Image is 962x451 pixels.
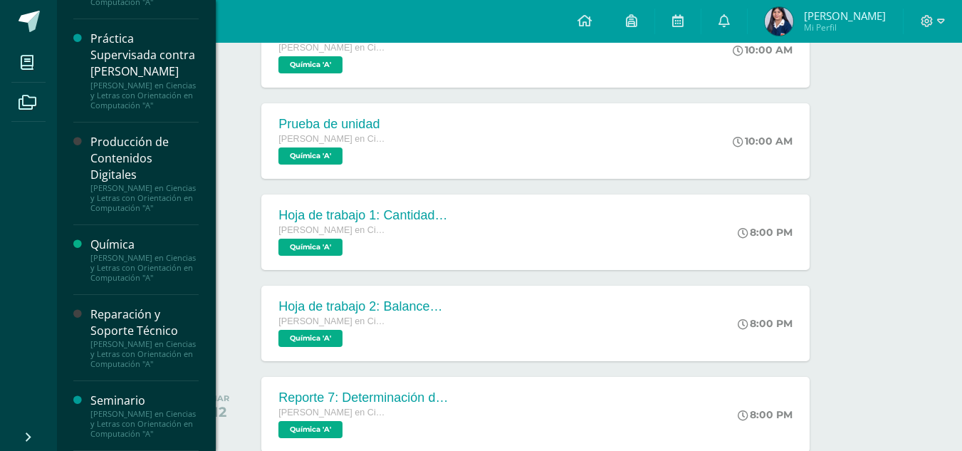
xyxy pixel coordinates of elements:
div: Prueba de unidad [278,117,385,132]
div: 12 [209,403,229,420]
a: Reparación y Soporte Técnico[PERSON_NAME] en Ciencias y Letras con Orientación en Computación "A" [90,306,199,369]
div: MAR [209,393,229,403]
a: Seminario[PERSON_NAME] en Ciencias y Letras con Orientación en Computación "A" [90,393,199,439]
span: Química 'A' [278,147,343,165]
div: [PERSON_NAME] en Ciencias y Letras con Orientación en Computación "A" [90,253,199,283]
span: [PERSON_NAME] [804,9,886,23]
span: [PERSON_NAME] en Ciencias y Letras con Orientación en Computación [278,134,385,144]
span: [PERSON_NAME] en Ciencias y Letras con Orientación en Computación [278,225,385,235]
div: [PERSON_NAME] en Ciencias y Letras con Orientación en Computación "A" [90,81,199,110]
div: Reparación y Soporte Técnico [90,306,199,339]
div: 8:00 PM [738,317,793,330]
div: 10:00 AM [733,43,793,56]
div: [PERSON_NAME] en Ciencias y Letras con Orientación en Computación "A" [90,339,199,369]
div: Hoja de trabajo 2: Balanceo de ecuaciones [278,299,449,314]
div: [PERSON_NAME] en Ciencias y Letras con Orientación en Computación "A" [90,409,199,439]
div: Seminario [90,393,199,409]
div: Reporte 7: Determinación de vitamina C [278,390,449,405]
a: Química[PERSON_NAME] en Ciencias y Letras con Orientación en Computación "A" [90,237,199,283]
div: 10:00 AM [733,135,793,147]
span: Química 'A' [278,239,343,256]
a: Práctica Supervisada contra [PERSON_NAME][PERSON_NAME] en Ciencias y Letras con Orientación en Co... [90,31,199,110]
div: 8:00 PM [738,226,793,239]
div: Hoja de trabajo 1: Cantidad de materia [278,208,449,223]
div: Producción de Contenidos Digitales [90,134,199,183]
span: [PERSON_NAME] en Ciencias y Letras con Orientación en Computación [278,43,385,53]
div: [PERSON_NAME] en Ciencias y Letras con Orientación en Computación "A" [90,183,199,213]
span: Química 'A' [278,330,343,347]
span: [PERSON_NAME] en Ciencias y Letras con Orientación en Computación [278,316,385,326]
div: Química [90,237,199,253]
span: Mi Perfil [804,21,886,33]
div: 8:00 PM [738,408,793,421]
div: Práctica Supervisada contra [PERSON_NAME] [90,31,199,80]
img: a2da35ff555ef07e2fde2f49e3fe0410.png [765,7,793,36]
a: Producción de Contenidos Digitales[PERSON_NAME] en Ciencias y Letras con Orientación en Computaci... [90,134,199,213]
span: [PERSON_NAME] en Ciencias y Letras con Orientación en Computación [278,408,385,418]
span: Química 'A' [278,56,343,73]
span: Química 'A' [278,421,343,438]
